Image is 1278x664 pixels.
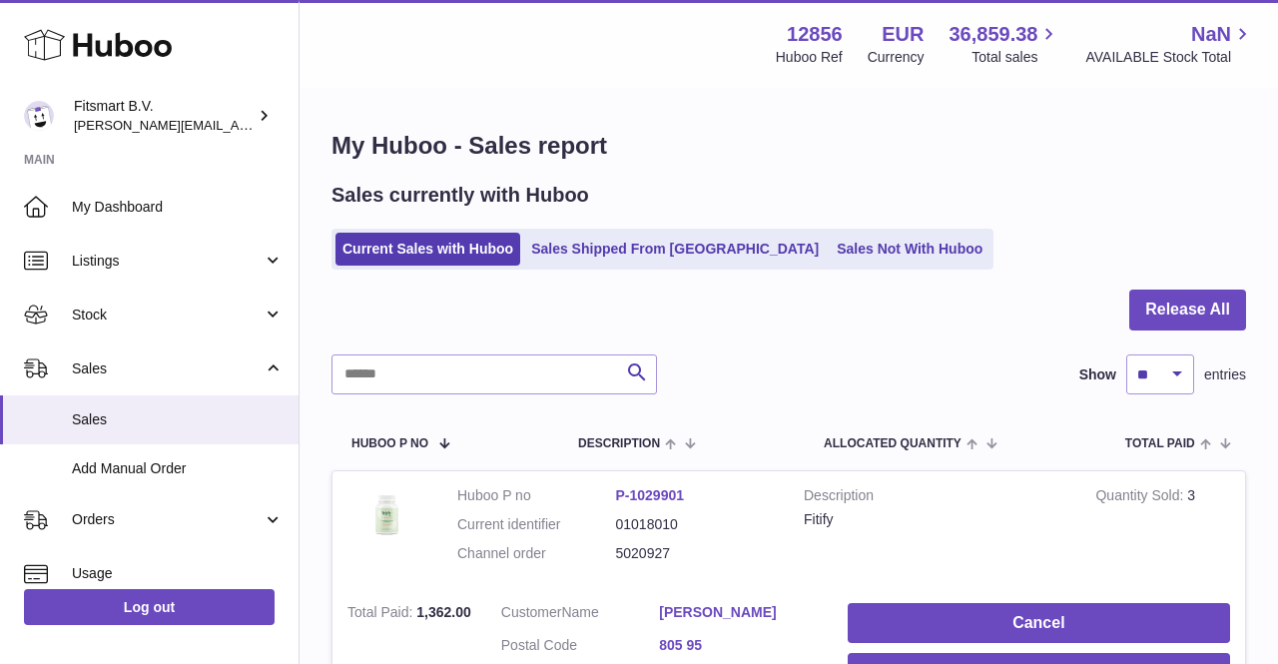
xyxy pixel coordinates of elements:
span: [PERSON_NAME][EMAIL_ADDRESS][DOMAIN_NAME] [74,117,400,133]
div: Fitify [804,510,1065,529]
img: jonathan@leaderoo.com [24,101,54,131]
strong: Total Paid [347,604,416,625]
h2: Sales currently with Huboo [331,182,589,209]
span: Stock [72,306,263,325]
h1: My Huboo - Sales report [331,130,1246,162]
dd: 5020927 [616,544,775,563]
dt: Name [501,603,660,627]
dt: Postal Code [501,636,660,660]
strong: 12856 [787,21,843,48]
span: Description [578,437,660,450]
span: 1,362.00 [416,604,471,620]
dt: Channel order [457,544,616,563]
strong: EUR [882,21,924,48]
span: My Dashboard [72,198,284,217]
span: Total sales [971,48,1060,67]
span: ALLOCATED Quantity [824,437,961,450]
span: Usage [72,564,284,583]
a: Sales Shipped From [GEOGRAPHIC_DATA] [524,233,826,266]
span: Total paid [1125,437,1195,450]
a: Log out [24,589,275,625]
button: Release All [1129,290,1246,331]
a: [PERSON_NAME] [659,603,818,622]
strong: Description [804,486,1065,510]
span: Add Manual Order [72,459,284,478]
span: Listings [72,252,263,271]
span: Orders [72,510,263,529]
a: Sales Not With Huboo [830,233,989,266]
a: P-1029901 [616,487,685,503]
span: Sales [72,359,263,378]
a: NaN AVAILABLE Stock Total [1085,21,1254,67]
span: Huboo P no [351,437,428,450]
span: entries [1204,365,1246,384]
a: 36,859.38 Total sales [949,21,1060,67]
span: AVAILABLE Stock Total [1085,48,1254,67]
dt: Current identifier [457,515,616,534]
div: Currency [868,48,925,67]
span: Customer [501,604,562,620]
a: Current Sales with Huboo [335,233,520,266]
strong: Quantity Sold [1095,487,1187,508]
button: Cancel [848,603,1230,644]
div: Huboo Ref [776,48,843,67]
dt: Huboo P no [457,486,616,505]
dd: 01018010 [616,515,775,534]
span: Sales [72,410,284,429]
span: 36,859.38 [949,21,1037,48]
td: 3 [1080,471,1245,588]
span: NaN [1191,21,1231,48]
a: 805 95 [659,636,818,655]
label: Show [1079,365,1116,384]
div: Fitsmart B.V. [74,97,254,135]
img: 128561739542540.png [347,486,427,543]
